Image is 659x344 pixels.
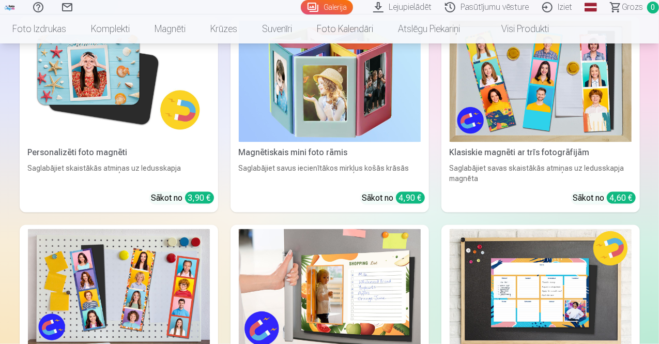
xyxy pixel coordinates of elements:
a: Foto kalendāri [304,14,386,43]
span: Grozs [622,1,643,13]
a: Personalizēti foto magnētiPersonalizēti foto magnētiSaglabājiet skaistākās atmiņas uz ledusskapja... [20,17,218,213]
div: Sākot no [573,192,636,204]
a: Magnētiskais mini foto rāmisMagnētiskais mini foto rāmisSaglabājiet savus iecienītākos mirkļus ko... [231,17,429,213]
a: Komplekti [79,14,142,43]
img: /fa1 [4,4,16,10]
div: Saglabājiet savas skaistākās atmiņas uz ledusskapja magnēta [446,163,636,184]
div: Saglabājiet savus iecienītākos mirkļus košās krāsās [235,163,425,184]
a: Visi produkti [472,14,561,43]
img: Personalizēti foto magnēti [28,21,210,142]
div: Personalizēti foto magnēti [24,146,214,159]
div: Sākot no [362,192,425,204]
span: 0 [647,2,659,13]
div: Magnētiskais mini foto rāmis [235,146,425,159]
div: 4,90 € [396,192,425,204]
img: Klasiskie magnēti ar trīs fotogrāfijām [450,21,632,142]
div: Saglabājiet skaistākās atmiņas uz ledusskapja [24,163,214,184]
a: Klasiskie magnēti ar trīs fotogrāfijāmKlasiskie magnēti ar trīs fotogrāfijāmSaglabājiet savas ska... [441,17,640,213]
div: Klasiskie magnēti ar trīs fotogrāfijām [446,146,636,159]
a: Suvenīri [250,14,304,43]
div: 4,60 € [607,192,636,204]
div: 3,90 € [185,192,214,204]
a: Atslēgu piekariņi [386,14,472,43]
a: Magnēti [142,14,198,43]
div: Sākot no [151,192,214,204]
img: Magnētiskais mini foto rāmis [239,21,421,142]
a: Krūzes [198,14,250,43]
